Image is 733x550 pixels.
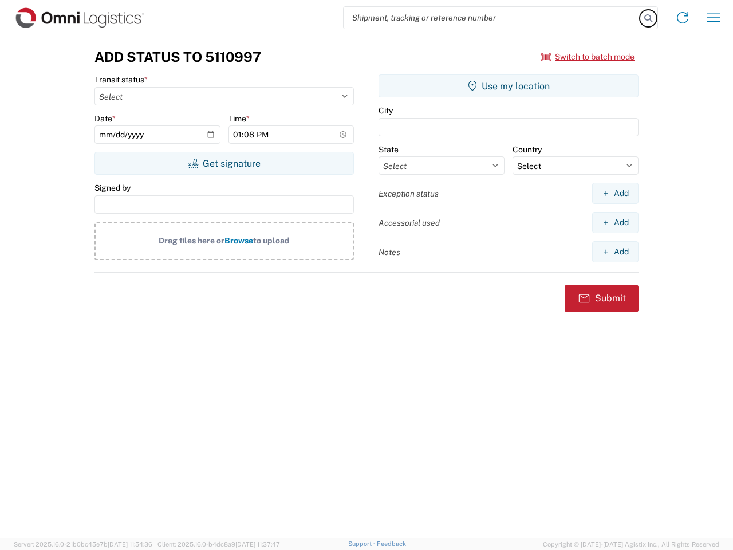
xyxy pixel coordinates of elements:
[14,541,152,548] span: Server: 2025.16.0-21b0bc45e7b
[513,144,542,155] label: Country
[94,74,148,85] label: Transit status
[94,113,116,124] label: Date
[379,188,439,199] label: Exception status
[253,236,290,245] span: to upload
[592,212,639,233] button: Add
[228,113,250,124] label: Time
[377,540,406,547] a: Feedback
[541,48,635,66] button: Switch to batch mode
[565,285,639,312] button: Submit
[592,183,639,204] button: Add
[379,144,399,155] label: State
[94,152,354,175] button: Get signature
[379,74,639,97] button: Use my location
[235,541,280,548] span: [DATE] 11:37:47
[94,49,261,65] h3: Add Status to 5110997
[348,540,377,547] a: Support
[224,236,253,245] span: Browse
[379,105,393,116] label: City
[94,183,131,193] label: Signed by
[108,541,152,548] span: [DATE] 11:54:36
[379,218,440,228] label: Accessorial used
[344,7,640,29] input: Shipment, tracking or reference number
[159,236,224,245] span: Drag files here or
[379,247,400,257] label: Notes
[592,241,639,262] button: Add
[543,539,719,549] span: Copyright © [DATE]-[DATE] Agistix Inc., All Rights Reserved
[157,541,280,548] span: Client: 2025.16.0-b4dc8a9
